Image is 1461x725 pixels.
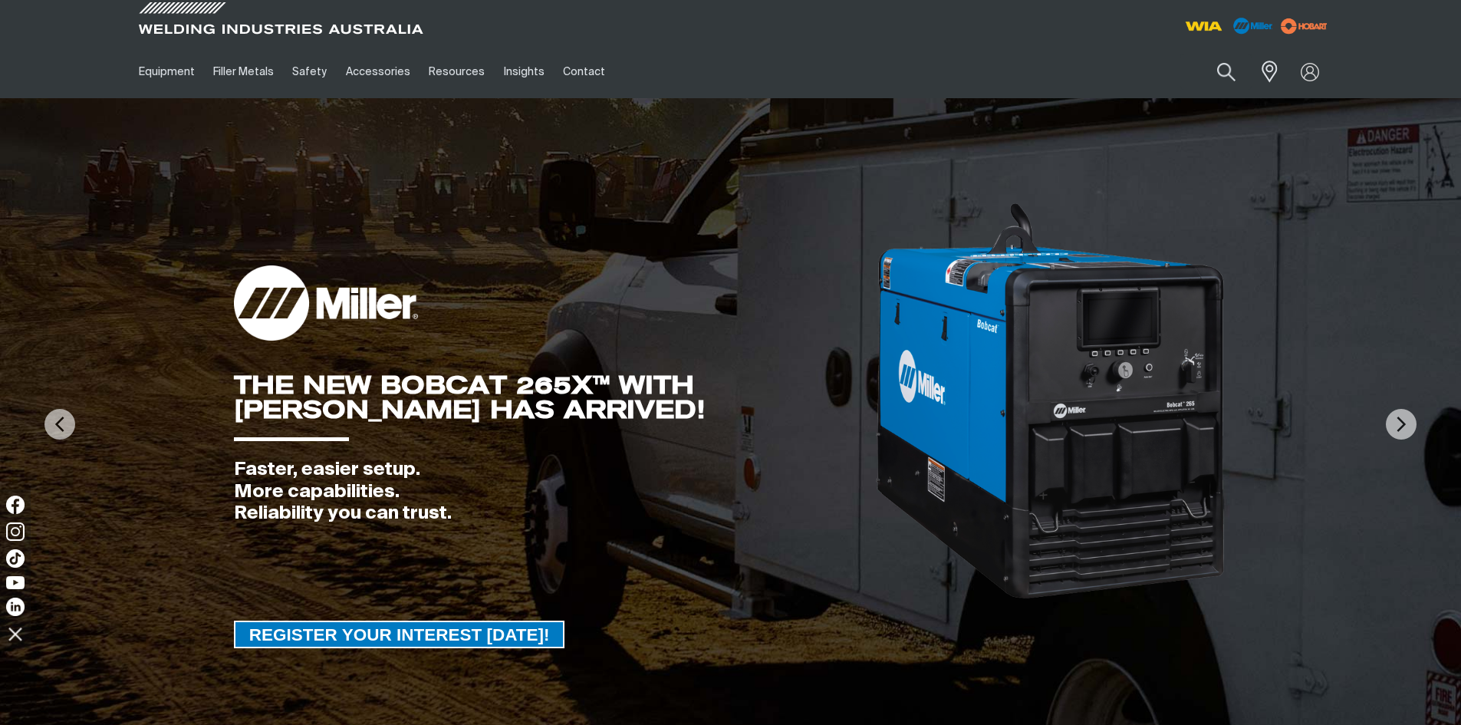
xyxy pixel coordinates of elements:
a: Accessories [337,45,420,98]
img: Instagram [6,522,25,541]
a: Safety [283,45,336,98]
span: REGISTER YOUR INTEREST [DATE]! [235,621,564,648]
a: Contact [554,45,614,98]
a: Insights [494,45,553,98]
img: miller [1276,15,1332,38]
img: YouTube [6,576,25,589]
button: Search products [1200,54,1252,90]
a: REGISTER YOUR INTEREST TODAY! [234,621,565,648]
div: THE NEW BOBCAT 265X™ WITH [PERSON_NAME] HAS ARRIVED! [234,373,874,422]
div: Faster, easier setup. More capabilities. Reliability you can trust. [234,459,874,525]
input: Product name or item number... [1180,54,1252,90]
img: TikTok [6,549,25,568]
a: Filler Metals [204,45,283,98]
img: PrevArrow [44,409,75,440]
img: LinkedIn [6,598,25,616]
a: Equipment [130,45,204,98]
a: Resources [420,45,494,98]
img: NextArrow [1386,409,1417,440]
img: Facebook [6,496,25,514]
nav: Main [130,45,1032,98]
img: hide socials [2,621,28,647]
